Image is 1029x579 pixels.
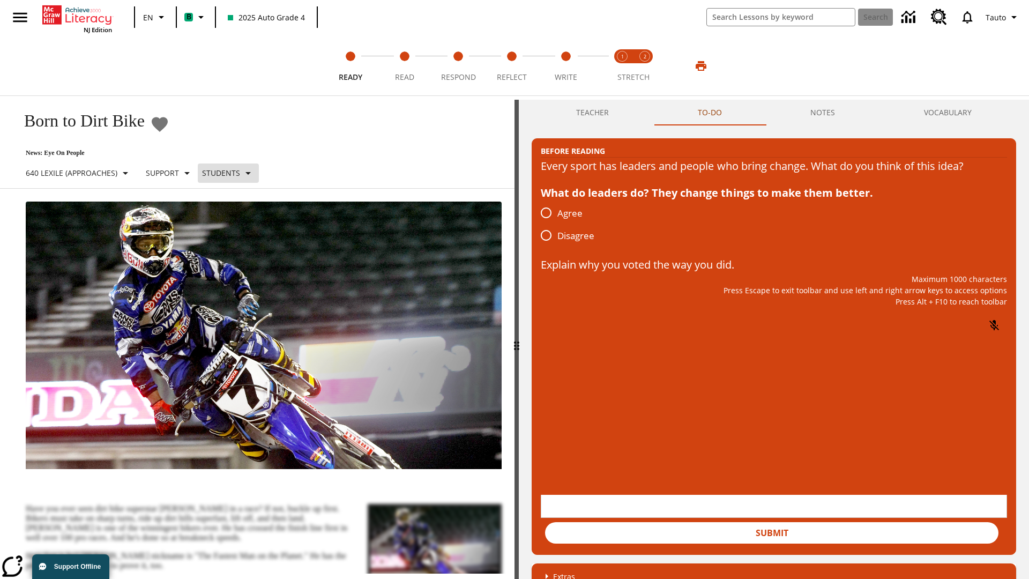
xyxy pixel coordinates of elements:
span: Reflect [497,72,527,82]
button: Click to activate and allow voice recognition [981,313,1007,338]
span: NJ Edition [84,26,112,34]
button: Open side menu [4,2,36,33]
button: Submit [545,522,998,544]
p: Press Escape to exit toolbar and use left and right arrow keys to access options [541,285,1007,296]
div: Instructional Panel Tabs [532,100,1016,125]
button: Support Offline [32,554,109,579]
body: Explain why you voted the way you did. Maximum 1000 characters Press Alt + F10 to reach toolbar P... [4,9,156,18]
div: Every sport has leaders and people who bring change. What do you think of this idea? [541,158,1007,175]
div: poll [541,202,603,247]
span: STRETCH [617,72,650,82]
a: Resource Center, Will open in new tab [924,3,953,32]
span: B [187,10,191,24]
span: Read [395,72,414,82]
h2: Before Reading [541,145,605,157]
p: Support [146,167,179,179]
span: Agree [557,206,583,220]
button: Select Lexile, 640 Lexile (Approaches) [21,164,136,183]
span: Support Offline [54,563,101,570]
button: Stretch Respond step 2 of 2 [629,36,660,95]
p: Explain why you voted the way you did. [541,256,1007,273]
p: 640 Lexile (Approaches) [26,167,117,179]
h1: Born to Dirt Bike [13,111,145,131]
button: Stretch Read step 1 of 2 [607,36,638,95]
a: Notifications [953,3,981,31]
span: Write [555,72,577,82]
button: Boost Class color is mint green. Change class color [180,8,212,27]
button: Read step 2 of 5 [373,36,435,95]
a: Data Center [895,3,924,32]
button: Select Student [198,164,259,183]
button: Write step 5 of 5 [535,36,597,95]
p: Students [202,167,240,179]
text: 2 [644,53,646,60]
div: activity [519,100,1029,579]
button: Profile/Settings [981,8,1025,27]
div: Press Enter or Spacebar and then press right and left arrow keys to move the slider [514,100,519,579]
input: search field [707,9,855,26]
div: What do leaders do? They change things to make them better. [541,184,1007,202]
span: Ready [339,72,362,82]
p: Maximum 1000 characters [541,273,1007,285]
button: Add to Favorites - Born to Dirt Bike [150,115,169,133]
button: Reflect step 4 of 5 [481,36,543,95]
img: Motocross racer James Stewart flies through the air on his dirt bike. [26,202,502,470]
button: Language: EN, Select a language [138,8,173,27]
button: Teacher [532,100,653,125]
span: EN [143,12,153,23]
button: Ready step 1 of 5 [319,36,382,95]
button: Scaffolds, Support [141,164,198,183]
button: VOCABULARY [879,100,1016,125]
div: Home [42,3,112,34]
button: NOTES [766,100,880,125]
span: Respond [441,72,476,82]
span: Tauto [986,12,1006,23]
text: 1 [621,53,624,60]
button: Respond step 3 of 5 [427,36,489,95]
p: Press Alt + F10 to reach toolbar [541,296,1007,307]
p: News: Eye On People [13,149,259,157]
span: 2025 Auto Grade 4 [228,12,305,23]
button: Print [684,56,718,76]
span: Disagree [557,229,594,243]
button: TO-DO [653,100,766,125]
